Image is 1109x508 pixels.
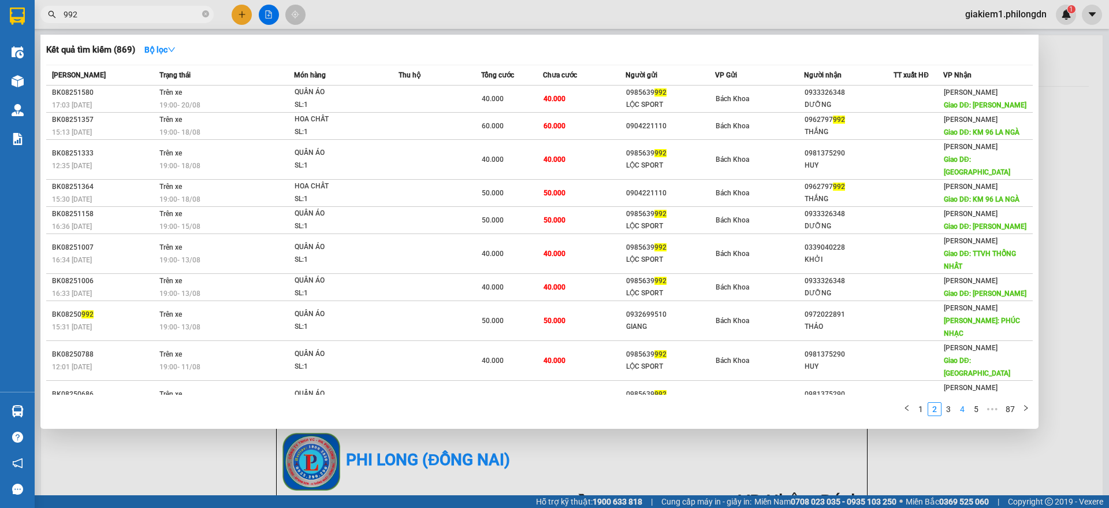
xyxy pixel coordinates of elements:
span: Bách Khoa [716,155,749,164]
span: 15:13 [DATE] [52,128,92,136]
span: 992 [81,310,94,318]
span: 992 [654,149,667,157]
span: Trạng thái [159,71,191,79]
span: 19:00 - 13/08 [159,323,200,331]
div: THẮNG [805,193,893,205]
div: 0985639 [626,147,714,160]
li: 2 [928,402,941,416]
div: DƯỠNG [805,220,893,232]
div: 0382159136 [10,50,102,66]
span: 40.000 [482,155,504,164]
div: BK08251158 [52,208,156,220]
div: LỘC SPORT [626,254,714,266]
li: 5 [969,402,983,416]
div: QUẦN ÁO [295,207,381,220]
span: Bách Khoa [716,122,749,130]
div: THẮNG [805,126,893,138]
div: SL: 1 [295,126,381,139]
div: BK08251333 [52,147,156,160]
div: BK08251357 [52,114,156,126]
a: 1 [914,403,927,416]
span: 19:00 - 18/08 [159,128,200,136]
span: 16:33 [DATE] [52,290,92,298]
img: warehouse-icon [12,75,24,87]
div: HUY [805,160,893,172]
span: 12:35 [DATE] [52,162,92,170]
span: Trên xe [159,277,182,285]
span: TT xuất HĐ [894,71,929,79]
div: SL: 1 [295,321,381,333]
div: 0985639 [626,87,714,99]
div: 0972022891 [805,309,893,321]
div: 0962797 [805,181,893,193]
div: QUẦN ÁO [295,388,381,401]
span: Bách Khoa [716,216,749,224]
span: Trên xe [159,210,182,218]
img: solution-icon [12,133,24,145]
div: LỘC SPORT [626,220,714,232]
span: Trên xe [159,390,182,398]
span: 60.000 [544,122,565,130]
span: Bách Khoa [716,357,749,365]
span: 50.000 [482,317,504,325]
span: Giao DĐ: KM 96 LA NGÀ [944,128,1019,136]
span: 15:31 [DATE] [52,323,92,331]
span: 992 [654,350,667,358]
div: HUY [805,361,893,373]
div: 0985639 [626,348,714,361]
span: [PERSON_NAME]: PHÚC NHẠC [944,317,1020,338]
span: [PERSON_NAME] [944,237,998,245]
span: Trên xe [159,243,182,251]
a: 87 [1002,403,1018,416]
div: QUẦN ÁO [295,275,381,287]
li: 3 [941,402,955,416]
span: 992 [833,183,845,191]
span: Người gửi [626,71,657,79]
div: SL: 1 [295,254,381,266]
span: 40.000 [544,250,565,258]
span: Giao DĐ: [PERSON_NAME] [944,223,1026,231]
li: 1 [914,402,928,416]
span: Nhận: [110,11,138,23]
span: Trên xe [159,350,182,358]
span: Giao DĐ: [PERSON_NAME] [944,290,1026,298]
div: 0933326348 [805,275,893,287]
span: 19:00 - 11/08 [159,363,200,371]
span: Bách Khoa [716,250,749,258]
img: warehouse-icon [12,46,24,58]
div: 0933326348 [805,87,893,99]
div: BK08251580 [52,87,156,99]
span: Trên xe [159,88,182,97]
span: left [903,405,910,411]
span: 40.000 [544,95,565,103]
a: 2 [928,403,941,416]
div: LỘC SPORT [626,361,714,373]
div: SL: 1 [295,287,381,300]
span: Trên xe [159,149,182,157]
span: 19:00 - 13/08 [159,290,200,298]
input: Tìm tên, số ĐT hoặc mã đơn [64,8,200,21]
span: Giao DĐ: [GEOGRAPHIC_DATA] [944,155,1010,176]
span: Giao DĐ: KM 96 LA NGÀ [944,195,1019,203]
span: [PERSON_NAME] [944,143,998,151]
span: notification [12,458,23,469]
div: GIANG [626,321,714,333]
div: QUẦN ÁO [295,86,381,99]
div: . [10,36,102,50]
button: left [900,402,914,416]
span: 40.000 [482,250,504,258]
span: close-circle [202,9,209,20]
div: SL: 1 [295,361,381,373]
span: 19:00 - 18/08 [159,162,200,170]
span: 19:00 - 15/08 [159,223,200,231]
span: 40.000 [482,357,504,365]
span: Bách Khoa [716,95,749,103]
div: DƯỠNG [805,99,893,111]
span: BÁCH KHOA [110,68,173,108]
span: [PERSON_NAME] [944,384,998,392]
a: 5 [970,403,983,416]
div: SL: 1 [295,220,381,233]
span: ••• [983,402,1002,416]
span: 40.000 [544,155,565,164]
span: 992 [654,243,667,251]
